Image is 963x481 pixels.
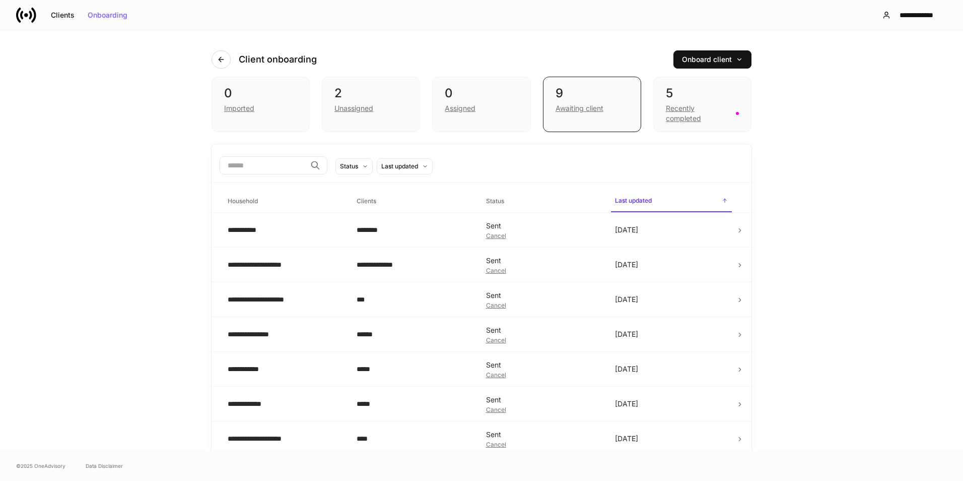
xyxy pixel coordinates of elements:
[486,290,599,300] div: Sent
[432,77,530,132] div: 0Assigned
[86,462,123,470] a: Data Disclaimer
[224,103,254,113] div: Imported
[334,85,407,101] div: 2
[607,282,736,317] td: [DATE]
[556,103,603,113] div: Awaiting client
[445,85,518,101] div: 0
[486,372,506,378] button: Cancel
[486,221,599,231] div: Sent
[486,337,506,343] button: Cancel
[228,196,258,206] h6: Household
[322,77,420,132] div: 2Unassigned
[607,387,736,422] td: [DATE]
[615,196,652,205] h6: Last updated
[666,103,730,124] div: Recently completed
[666,85,739,101] div: 5
[556,85,629,101] div: 9
[334,103,373,113] div: Unassigned
[682,56,743,63] div: Onboard client
[543,77,641,132] div: 9Awaiting client
[51,12,75,19] div: Clients
[486,430,599,440] div: Sent
[486,360,599,370] div: Sent
[607,317,736,352] td: [DATE]
[224,85,297,101] div: 0
[239,53,317,66] h4: Client onboarding
[81,7,134,23] button: Onboarding
[16,462,65,470] span: © 2025 OneAdvisory
[445,103,475,113] div: Assigned
[607,248,736,282] td: [DATE]
[486,395,599,405] div: Sent
[607,213,736,248] td: [DATE]
[486,407,506,413] button: Cancel
[224,191,345,212] span: Household
[377,158,433,174] button: Last updated
[381,161,418,171] div: Last updated
[486,196,504,206] h6: Status
[673,50,751,69] button: Onboard client
[486,442,506,448] button: Cancel
[212,77,310,132] div: 0Imported
[607,422,736,456] td: [DATE]
[486,256,599,266] div: Sent
[486,325,599,335] div: Sent
[353,191,473,212] span: Clients
[653,77,751,132] div: 5Recently completed
[482,191,603,212] span: Status
[335,158,373,174] button: Status
[357,196,376,206] h6: Clients
[486,268,506,274] button: Cancel
[486,303,506,309] button: Cancel
[611,191,732,212] span: Last updated
[340,161,358,171] div: Status
[607,352,736,387] td: [DATE]
[88,12,127,19] div: Onboarding
[486,233,506,239] button: Cancel
[44,7,81,23] button: Clients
